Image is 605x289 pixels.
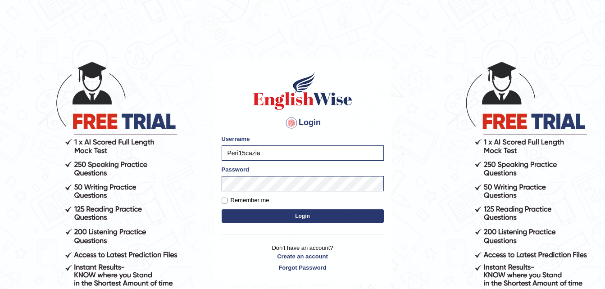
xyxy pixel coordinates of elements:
h4: Login [222,116,384,130]
a: Create an account [222,252,384,261]
img: Logo of English Wise sign in for intelligent practice with AI [251,71,354,111]
p: Don't have an account? [222,244,384,271]
a: Forgot Password [222,263,384,272]
button: Login [222,209,384,223]
label: Remember me [222,196,269,205]
label: Username [222,135,250,143]
label: Password [222,165,249,174]
input: Remember me [222,198,227,203]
